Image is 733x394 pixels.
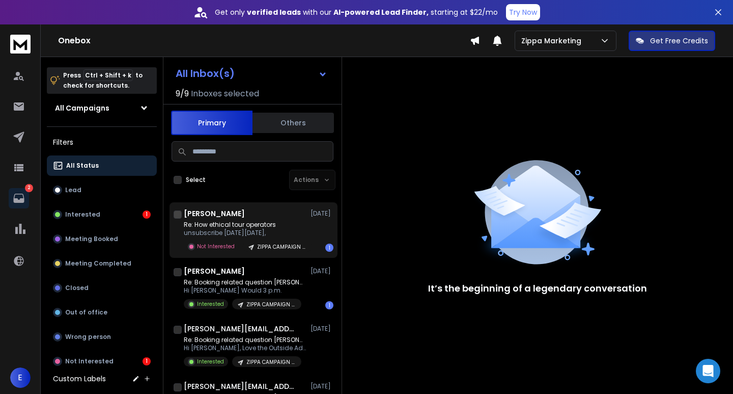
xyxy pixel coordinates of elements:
[47,302,157,323] button: Out of office
[83,69,133,81] span: Ctrl + Shift + k
[55,103,109,113] h1: All Campaigns
[10,367,31,388] button: E
[184,324,296,334] h1: [PERSON_NAME][EMAIL_ADDRESS][DOMAIN_NAME]
[197,358,224,365] p: Interested
[246,301,295,308] p: ZIPPA CAMPAIGN V1
[143,357,151,365] div: 1
[65,259,131,268] p: Meeting Completed
[184,381,296,391] h1: [PERSON_NAME][EMAIL_ADDRESS][DOMAIN_NAME]
[47,327,157,347] button: Wrong person
[65,186,81,194] p: Lead
[143,211,151,219] div: 1
[47,351,157,372] button: Not Interested1
[47,155,157,176] button: All Status
[325,244,333,252] div: 1
[184,286,306,295] p: Hi [PERSON_NAME] Would 3 p.m.
[171,111,252,135] button: Primary
[696,359,720,383] div: Open Intercom Messenger
[252,112,334,134] button: Others
[58,35,470,47] h1: Onebox
[47,135,157,149] h3: Filters
[246,358,295,366] p: ZIPPA CAMPAIGN V1
[311,267,333,275] p: [DATE]
[184,221,306,229] p: Re: How ethical tour operators
[47,278,157,298] button: Closed
[629,31,715,51] button: Get Free Credits
[184,336,306,344] p: Re: Booking related question [PERSON_NAME]
[197,300,224,308] p: Interested
[311,325,333,333] p: [DATE]
[184,208,245,219] h1: [PERSON_NAME]
[184,229,306,237] p: unsubscribe [DATE][DATE],
[184,278,306,286] p: Re: Booking related question [PERSON_NAME]
[47,229,157,249] button: Meeting Booked
[65,235,118,243] p: Meeting Booked
[184,266,245,276] h1: [PERSON_NAME]
[53,374,106,384] h3: Custom Labels
[167,63,335,84] button: All Inbox(s)
[65,284,89,292] p: Closed
[191,88,259,100] h3: Inboxes selected
[215,7,498,17] p: Get only with our starting at $22/mo
[47,204,157,225] button: Interested1
[25,184,33,192] p: 2
[247,7,301,17] strong: verified leads
[47,253,157,274] button: Meeting Completed
[176,88,189,100] span: 9 / 9
[47,98,157,118] button: All Campaigns
[650,36,708,46] p: Get Free Credits
[65,357,114,365] p: Not Interested
[47,180,157,200] button: Lead
[10,35,31,54] img: logo
[176,68,235,78] h1: All Inbox(s)
[509,7,537,17] p: Try Now
[66,162,99,170] p: All Status
[428,281,647,296] p: It’s the beginning of a legendary conversation
[65,308,107,317] p: Out of office
[333,7,429,17] strong: AI-powered Lead Finder,
[521,36,585,46] p: Zippa Marketing
[257,243,306,251] p: ZIPPA CAMPAIGN V2
[311,209,333,218] p: [DATE]
[65,211,100,219] p: Interested
[9,188,29,208] a: 2
[65,333,111,341] p: Wrong person
[63,70,143,91] p: Press to check for shortcuts.
[186,176,206,184] label: Select
[184,344,306,352] p: Hi [PERSON_NAME], Love the Outside Adventures
[197,243,235,250] p: Not Interested
[325,301,333,309] div: 1
[506,4,540,20] button: Try Now
[311,382,333,390] p: [DATE]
